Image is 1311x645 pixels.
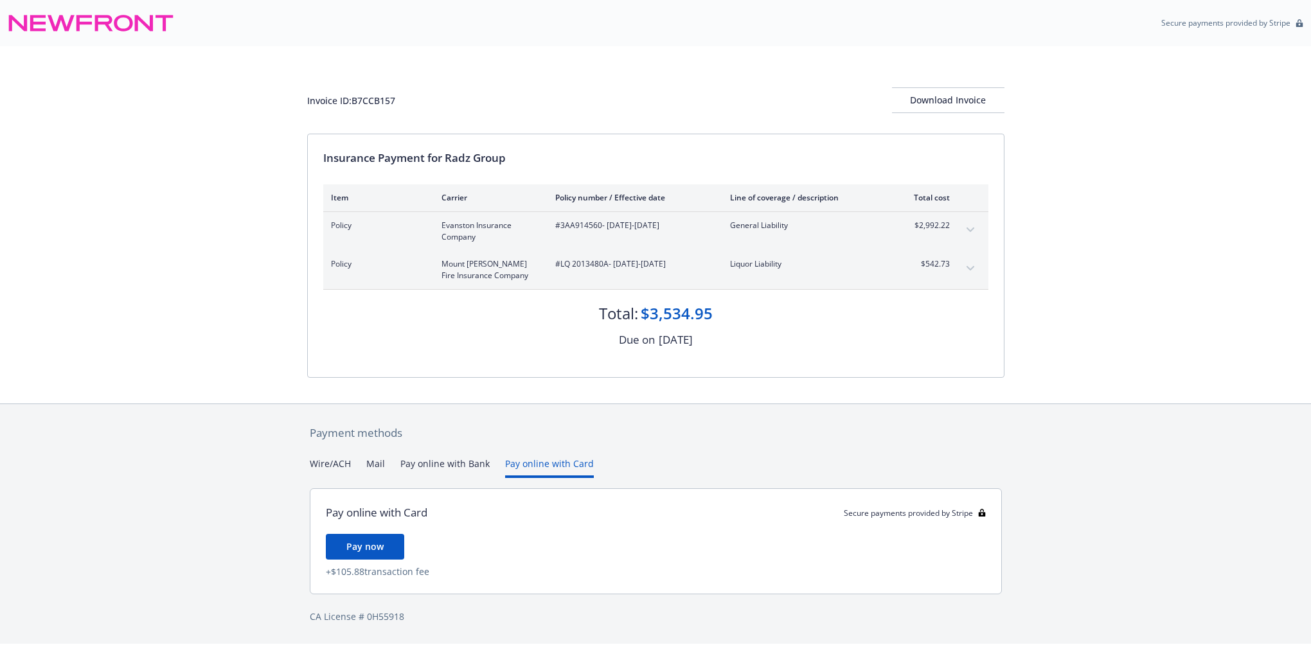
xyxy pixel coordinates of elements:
[555,220,709,231] span: #3AA914560 - [DATE]-[DATE]
[730,258,881,270] span: Liquor Liability
[441,220,535,243] span: Evanston Insurance Company
[730,192,881,203] div: Line of coverage / description
[555,258,709,270] span: #LQ 2013480A - [DATE]-[DATE]
[326,534,404,560] button: Pay now
[366,457,385,478] button: Mail
[326,504,427,521] div: Pay online with Card
[331,258,421,270] span: Policy
[599,303,638,324] div: Total:
[331,192,421,203] div: Item
[310,425,1002,441] div: Payment methods
[641,303,713,324] div: $3,534.95
[310,457,351,478] button: Wire/ACH
[307,94,395,107] div: Invoice ID: B7CCB157
[892,87,1004,113] button: Download Invoice
[326,565,986,578] div: + $105.88 transaction fee
[960,220,981,240] button: expand content
[902,192,950,203] div: Total cost
[619,331,655,348] div: Due on
[441,258,535,281] span: Mount [PERSON_NAME] Fire Insurance Company
[1161,17,1290,28] p: Secure payments provided by Stripe
[323,251,988,289] div: PolicyMount [PERSON_NAME] Fire Insurance Company#LQ 2013480A- [DATE]-[DATE]Liquor Liability$542.7...
[844,508,986,518] div: Secure payments provided by Stripe
[902,220,950,231] span: $2,992.22
[331,220,421,231] span: Policy
[441,192,535,203] div: Carrier
[310,610,1002,623] div: CA License # 0H55918
[323,212,988,251] div: PolicyEvanston Insurance Company#3AA914560- [DATE]-[DATE]General Liability$2,992.22expand content
[659,331,693,348] div: [DATE]
[730,220,881,231] span: General Liability
[400,457,490,478] button: Pay online with Bank
[323,150,988,166] div: Insurance Payment for Radz Group
[555,192,709,203] div: Policy number / Effective date
[892,88,1004,112] div: Download Invoice
[346,540,384,552] span: Pay now
[902,258,950,270] span: $542.73
[960,258,981,279] button: expand content
[505,457,594,478] button: Pay online with Card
